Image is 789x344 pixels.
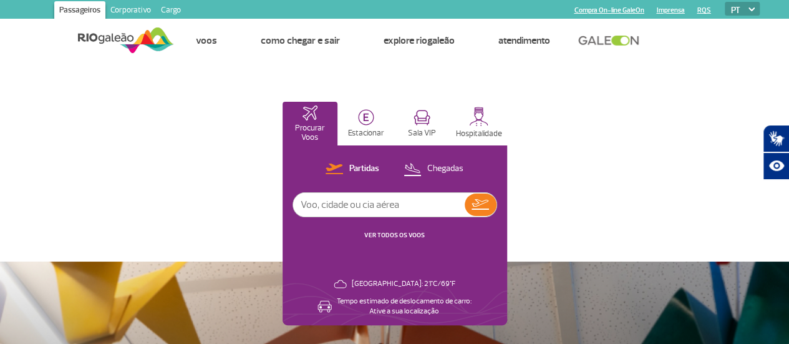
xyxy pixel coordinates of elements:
img: hospitality.svg [469,107,488,126]
p: Chegadas [427,163,463,175]
p: Sala VIP [408,129,436,138]
a: Explore RIOgaleão [384,34,455,47]
p: Hospitalidade [456,129,502,139]
button: Hospitalidade [451,102,507,145]
button: Estacionar [339,102,394,145]
a: Cargo [156,1,186,21]
a: Como chegar e sair [261,34,340,47]
p: [GEOGRAPHIC_DATA]: 21°C/69°F [352,279,455,289]
p: Partidas [349,163,379,175]
div: Plugin de acessibilidade da Hand Talk. [763,125,789,180]
button: Abrir recursos assistivos. [763,152,789,180]
a: Corporativo [105,1,156,21]
p: Procurar Voos [289,124,331,142]
input: Voo, cidade ou cia aérea [293,193,465,217]
button: Chegadas [400,161,467,177]
button: VER TODOS OS VOOS [361,230,428,240]
a: Imprensa [656,6,684,14]
button: Abrir tradutor de língua de sinais. [763,125,789,152]
img: vipRoom.svg [414,110,430,125]
p: Estacionar [348,129,384,138]
button: Partidas [322,161,383,177]
button: Sala VIP [395,102,450,145]
img: airplaneHomeActive.svg [303,106,317,120]
p: Tempo estimado de deslocamento de carro: Ative a sua localização [337,297,472,317]
a: Compra On-line GaleOn [574,6,644,14]
a: Voos [196,34,217,47]
img: carParkingHome.svg [358,109,374,125]
a: RQS [697,6,710,14]
a: Passageiros [54,1,105,21]
a: Atendimento [498,34,550,47]
button: Procurar Voos [283,102,337,145]
a: VER TODOS OS VOOS [364,231,425,239]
